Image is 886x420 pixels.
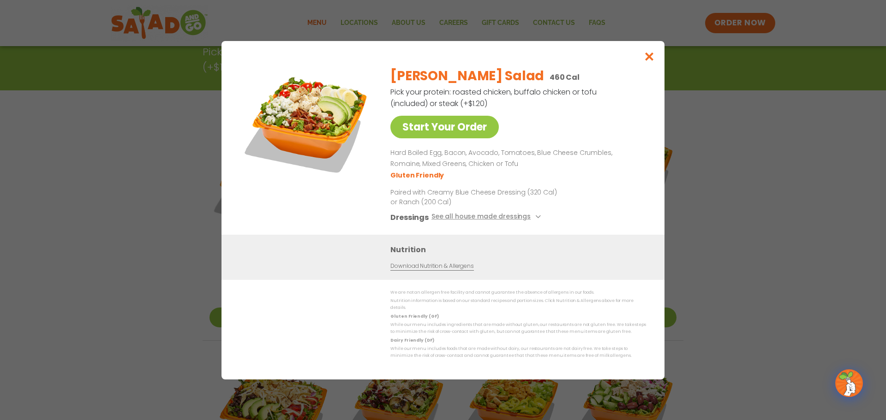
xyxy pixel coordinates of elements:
p: While our menu includes foods that are made without dairy, our restaurants are not dairy free. We... [390,345,646,360]
p: Hard Boiled Egg, Bacon, Avocado, Tomatoes, Blue Cheese Crumbles, Romaine, Mixed Greens, Chicken o... [390,148,642,170]
strong: Gluten Friendly (GF) [390,313,438,319]
button: Close modal [635,41,664,72]
a: Download Nutrition & Allergens [390,261,473,270]
h2: [PERSON_NAME] Salad [390,66,544,86]
p: Pick your protein: roasted chicken, buffalo chicken or tofu (included) or steak (+$1.20) [390,86,598,109]
li: Gluten Friendly [390,170,445,180]
img: Featured product photo for Cobb Salad [242,59,371,189]
strong: Dairy Friendly (DF) [390,337,434,343]
h3: Nutrition [390,243,651,255]
p: 460 Cal [550,71,580,83]
img: wpChatIcon [836,370,862,396]
button: See all house made dressings [431,211,544,223]
p: We are not an allergen free facility and cannot guarantee the absence of allergens in our foods. [390,289,646,296]
p: Paired with Creamy Blue Cheese Dressing (320 Cal) or Ranch (200 Cal) [390,187,561,207]
p: Nutrition information is based on our standard recipes and portion sizes. Click Nutrition & Aller... [390,297,646,312]
p: While our menu includes ingredients that are made without gluten, our restaurants are not gluten ... [390,321,646,336]
h3: Dressings [390,211,429,223]
a: Start Your Order [390,116,499,138]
